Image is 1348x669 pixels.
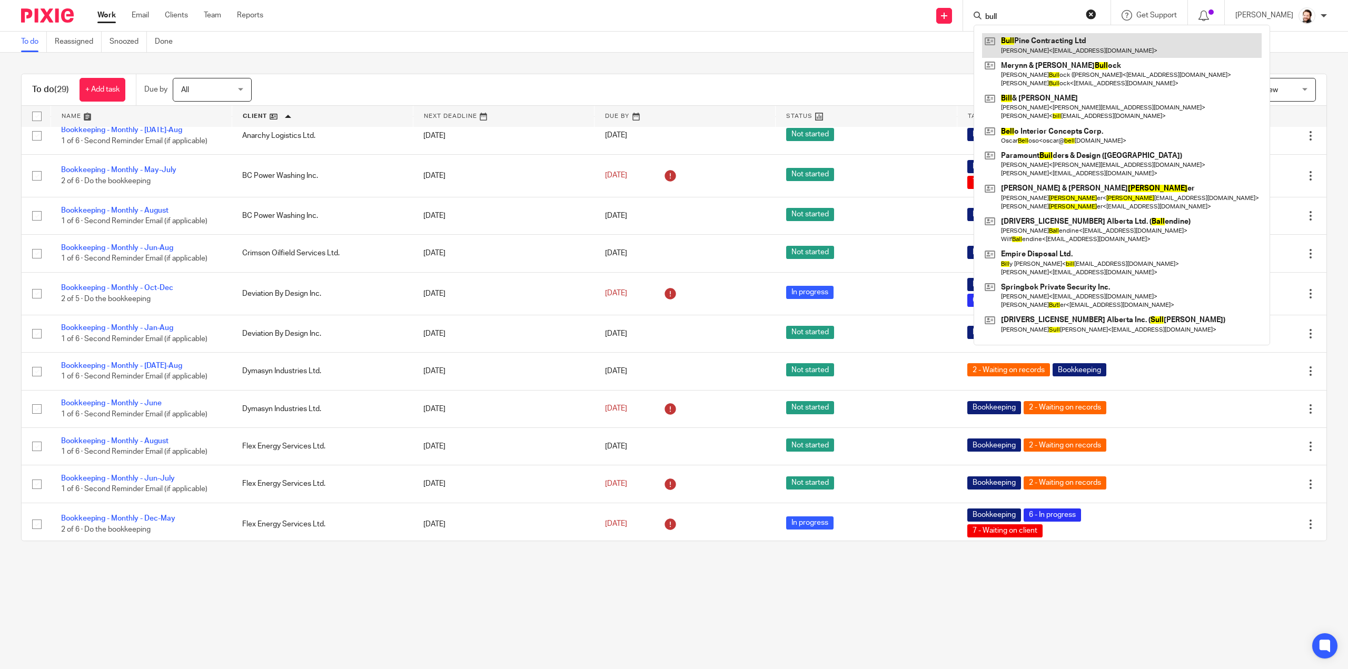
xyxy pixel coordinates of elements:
span: [DATE] [605,172,627,179]
span: Bookkeeping [967,246,1021,259]
span: 2 of 6 · Do the bookkeeping [61,526,151,533]
span: 6 - In progress [967,294,1025,307]
span: 1 of 6 · Second Reminder Email (if applicable) [61,373,207,380]
td: [DATE] [413,427,594,465]
img: Pixie [21,8,74,23]
td: [DATE] [413,235,594,272]
td: [DATE] [413,272,594,315]
span: 2 - Waiting on records [1024,438,1106,452]
span: [DATE] [605,480,627,487]
a: Bookkeeping - Monthly - June [61,400,162,407]
span: [DATE] [605,132,627,139]
img: Jayde%20Headshot.jpg [1299,7,1315,24]
span: All [181,86,189,94]
a: Email [132,10,149,21]
td: [DATE] [413,390,594,427]
span: Bookkeeping [967,160,1021,173]
span: (29) [54,85,69,94]
span: Bookkeeping [967,326,1021,339]
span: Bookkeeping [1053,363,1106,376]
td: Crimson Oilfield Services Ltd. [232,235,413,272]
span: 2 - Waiting on records [1024,476,1106,490]
a: + Add task [80,78,125,102]
span: Not started [786,128,834,141]
span: Bookkeeping [967,476,1021,490]
span: Not started [786,246,834,259]
td: BC Power Washing Inc. [232,154,413,197]
span: Bookkeeping [967,278,1021,291]
span: 2 of 6 · Do the bookkeeping [61,177,151,185]
span: Not started [786,326,834,339]
span: Bookkeeping [967,208,1021,221]
a: Bookkeeping - Monthly - [DATE]-Aug [61,362,182,370]
span: Bookkeeping [967,128,1021,141]
td: [DATE] [413,353,594,390]
span: 1 of 6 · Second Reminder Email (if applicable) [61,411,207,418]
span: [DATE] [605,405,627,413]
span: 1 of 6 · Second Reminder Email (if applicable) [61,217,207,225]
span: 2 of 5 · Do the bookkeeping [61,295,151,303]
a: Snoozed [110,32,147,52]
td: [DATE] [413,154,594,197]
a: Work [97,10,116,21]
span: Bookkeeping [967,508,1021,522]
h1: To do [32,84,69,95]
span: [DATE] [605,212,627,219]
span: 1 of 6 · Second Reminder Email (if applicable) [61,448,207,455]
span: [DATE] [605,330,627,337]
span: [DATE] [605,521,627,528]
span: Bookkeeping [967,438,1021,452]
a: Bookkeeping - Monthly - Dec-May [61,515,175,522]
span: 7 - Waiting on client [967,176,1043,189]
span: 7 - Waiting on client [967,524,1043,537]
span: In progress [786,516,834,530]
td: Flex Energy Services Ltd. [232,427,413,465]
span: [DATE] [605,290,627,297]
a: Done [155,32,181,52]
td: [DATE] [413,117,594,154]
span: [DATE] [605,367,627,375]
a: Bookkeeping - Monthly - Oct-Dec [61,284,173,292]
td: [DATE] [413,465,594,503]
span: Not started [786,168,834,181]
span: 1 of 6 · Second Reminder Email (if applicable) [61,255,207,263]
a: Bookkeeping - Monthly - August [61,437,168,445]
td: Flex Energy Services Ltd. [232,465,413,503]
a: Bookkeeping - Monthly - [DATE]-Aug [61,126,182,134]
span: Not started [786,363,834,376]
span: Bookkeeping [967,401,1021,414]
a: Clients [165,10,188,21]
button: Clear [1086,9,1096,19]
a: Bookkeeping - Monthly - May-July [61,166,176,174]
span: Not started [786,401,834,414]
a: Bookkeeping - Monthly - Jan-Aug [61,324,173,332]
a: Bookkeeping - Monthly - August [61,207,168,214]
td: Deviation By Design Inc. [232,315,413,352]
a: Bookkeeping - Monthly - Jun-July [61,475,175,482]
span: [DATE] [605,249,627,257]
span: 6 - In progress [1024,508,1081,522]
a: To do [21,32,47,52]
input: Search [984,13,1079,22]
td: Deviation By Design Inc. [232,272,413,315]
span: 1 of 6 · Second Reminder Email (if applicable) [61,335,207,343]
td: [DATE] [413,315,594,352]
a: Team [204,10,221,21]
td: Dymasyn Industries Ltd. [232,353,413,390]
span: 1 of 6 · Second Reminder Email (if applicable) [61,137,207,145]
td: [DATE] [413,503,594,545]
span: 2 - Waiting on records [967,363,1050,376]
span: Get Support [1136,12,1177,19]
span: Not started [786,476,834,490]
p: [PERSON_NAME] [1235,10,1293,21]
span: [DATE] [605,443,627,450]
span: In progress [786,286,834,299]
td: Flex Energy Services Ltd. [232,503,413,545]
a: Bookkeeping - Monthly - Jun-Aug [61,244,173,252]
a: Reports [237,10,263,21]
td: BC Power Washing Inc. [232,197,413,234]
a: Reassigned [55,32,102,52]
span: Tags [968,113,986,119]
span: 2 - Waiting on records [1024,401,1106,414]
td: [DATE] [413,197,594,234]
